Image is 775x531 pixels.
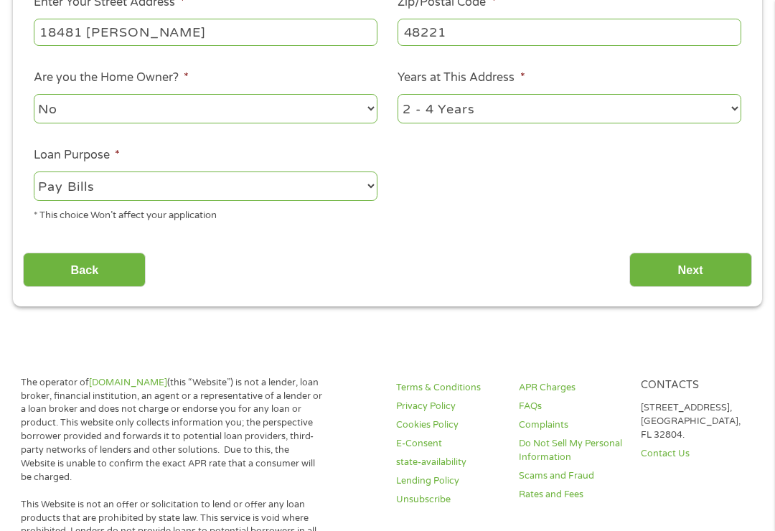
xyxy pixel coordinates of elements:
a: Terms & Conditions [396,381,501,395]
label: Years at This Address [398,70,525,85]
label: Are you the Home Owner? [34,70,189,85]
a: [DOMAIN_NAME] [89,377,167,388]
a: APR Charges [519,381,624,395]
a: Scams and Fraud [519,469,624,483]
h4: Contacts [641,379,746,393]
a: Do Not Sell My Personal Information [519,437,624,464]
a: Contact Us [641,447,746,461]
p: [STREET_ADDRESS], [GEOGRAPHIC_DATA], FL 32804. [641,401,746,442]
a: state-availability [396,456,501,469]
div: * This choice Won’t affect your application [34,203,377,222]
a: Lending Policy [396,474,501,488]
a: Privacy Policy [396,400,501,413]
a: Cookies Policy [396,418,501,432]
label: Loan Purpose [34,148,120,163]
input: 1 Main Street [34,19,377,46]
input: Back [23,253,146,288]
a: Rates and Fees [519,488,624,502]
a: E-Consent [396,437,501,451]
input: Next [629,253,752,288]
a: FAQs [519,400,624,413]
a: Complaints [519,418,624,432]
a: Unsubscribe [396,493,501,507]
p: The operator of (this “Website”) is not a lender, loan broker, financial institution, an agent or... [21,376,323,484]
